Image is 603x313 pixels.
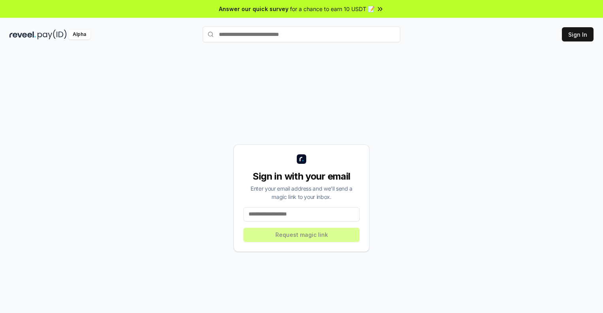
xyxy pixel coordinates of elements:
[243,170,360,183] div: Sign in with your email
[290,5,375,13] span: for a chance to earn 10 USDT 📝
[9,30,36,39] img: reveel_dark
[562,27,594,41] button: Sign In
[68,30,90,39] div: Alpha
[243,184,360,201] div: Enter your email address and we’ll send a magic link to your inbox.
[38,30,67,39] img: pay_id
[219,5,288,13] span: Answer our quick survey
[297,154,306,164] img: logo_small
